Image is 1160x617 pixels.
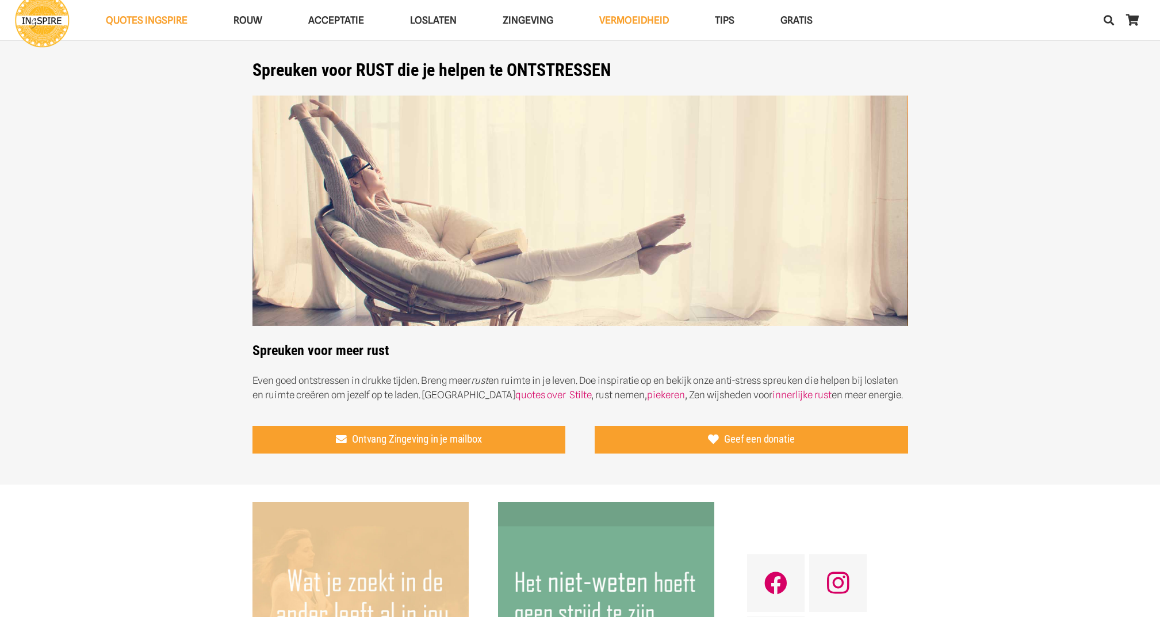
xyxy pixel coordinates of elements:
[595,426,908,454] a: Geef een donatie
[724,433,794,446] span: Geef een donatie
[772,389,832,401] a: innerlijke rust
[252,60,908,81] h1: Spreuken voor RUST die je helpen te ONTSTRESSEN
[83,6,210,35] a: QUOTES INGSPIREQUOTES INGSPIRE Menu
[692,6,757,35] a: TIPSTIPS Menu
[1097,6,1120,35] a: Zoeken
[252,96,908,326] img: Spreuken voor rust om te ontstressen - ingspire.nl
[503,14,553,26] span: Zingeving
[308,14,364,26] span: Acceptatie
[210,6,285,35] a: ROUWROUW Menu
[252,342,389,359] strong: Spreuken voor meer rust
[747,554,805,612] a: Facebook
[471,375,488,386] em: rust
[647,389,685,401] a: piekeren
[252,426,566,454] a: Ontvang Zingeving in je mailbox
[757,6,836,35] a: GRATISGRATIS Menu
[599,14,669,26] span: VERMOEIDHEID
[480,6,576,35] a: ZingevingZingeving Menu
[715,14,734,26] span: TIPS
[410,14,457,26] span: Loslaten
[387,6,480,35] a: LoslatenLoslaten Menu
[780,14,813,26] span: GRATIS
[285,6,387,35] a: AcceptatieAcceptatie Menu
[515,389,591,401] a: quotes over Stilte
[233,14,262,26] span: ROUW
[106,14,187,26] span: QUOTES INGSPIRE
[352,433,481,446] span: Ontvang Zingeving in je mailbox
[576,6,692,35] a: VERMOEIDHEIDVERMOEIDHEID Menu
[252,374,908,402] p: Even goed ontstressen in drukke tijden. Breng meer en ruimte in je leven. Doe inspiratie op en be...
[809,554,867,612] a: Instagram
